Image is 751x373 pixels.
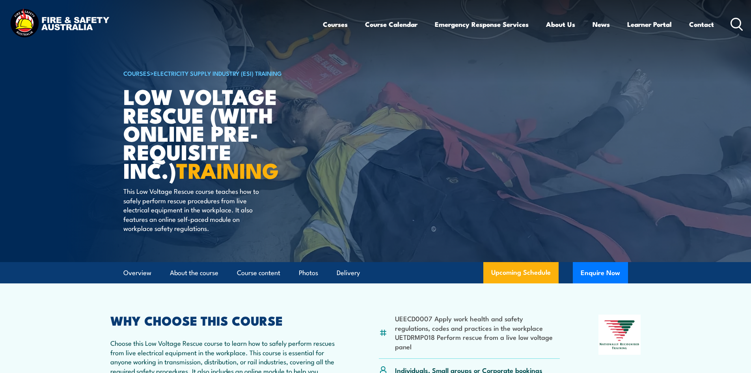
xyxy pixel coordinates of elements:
a: Courses [323,14,348,35]
a: Emergency Response Services [435,14,529,35]
a: COURSES [123,69,150,77]
a: Electricity Supply Industry (ESI) Training [154,69,282,77]
h6: > [123,68,318,78]
h1: Low Voltage Rescue (with online Pre-requisite inc.) [123,87,318,179]
strong: TRAINING [176,153,279,186]
a: News [593,14,610,35]
a: About Us [546,14,575,35]
a: Upcoming Schedule [483,262,559,283]
button: Enquire Now [573,262,628,283]
a: Contact [689,14,714,35]
a: Course content [237,262,280,283]
a: About the course [170,262,218,283]
img: Nationally Recognised Training logo. [598,315,641,355]
p: This Low Voltage Rescue course teaches how to safely perform rescue procedures from live electric... [123,186,267,232]
a: Course Calendar [365,14,417,35]
a: Delivery [337,262,360,283]
a: Photos [299,262,318,283]
li: UETDRMP018 Perform rescue from a live low voltage panel [395,332,560,351]
li: UEECD0007 Apply work health and safety regulations, codes and practices in the workplace [395,314,560,332]
a: Learner Portal [627,14,672,35]
a: Overview [123,262,151,283]
h2: WHY CHOOSE THIS COURSE [110,315,341,326]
